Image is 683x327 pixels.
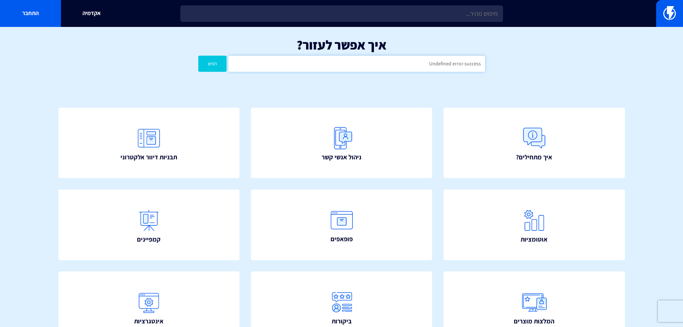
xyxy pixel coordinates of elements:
[58,190,240,260] a: קמפיינים
[120,153,177,162] span: תבניות דיוור אלקטרוני
[444,108,625,178] a: איך מתחילים?
[58,108,240,178] a: תבניות דיוור אלקטרוני
[11,38,672,52] h1: איך אפשר לעזור?
[228,56,485,72] input: חיפוש
[180,5,503,22] input: חיפוש מהיר...
[332,317,352,326] span: ביקורות
[331,234,353,244] span: פופאפים
[322,153,361,162] span: ניהול אנשי קשר
[444,190,625,260] a: אוטומציות
[251,108,432,178] a: ניהול אנשי קשר
[198,56,227,72] button: חפש
[521,235,547,244] span: אוטומציות
[251,190,432,260] a: פופאפים
[137,235,161,244] span: קמפיינים
[516,153,552,162] span: איך מתחילים?
[134,317,163,326] span: אינטגרציות
[514,317,554,326] span: המלצות מוצרים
